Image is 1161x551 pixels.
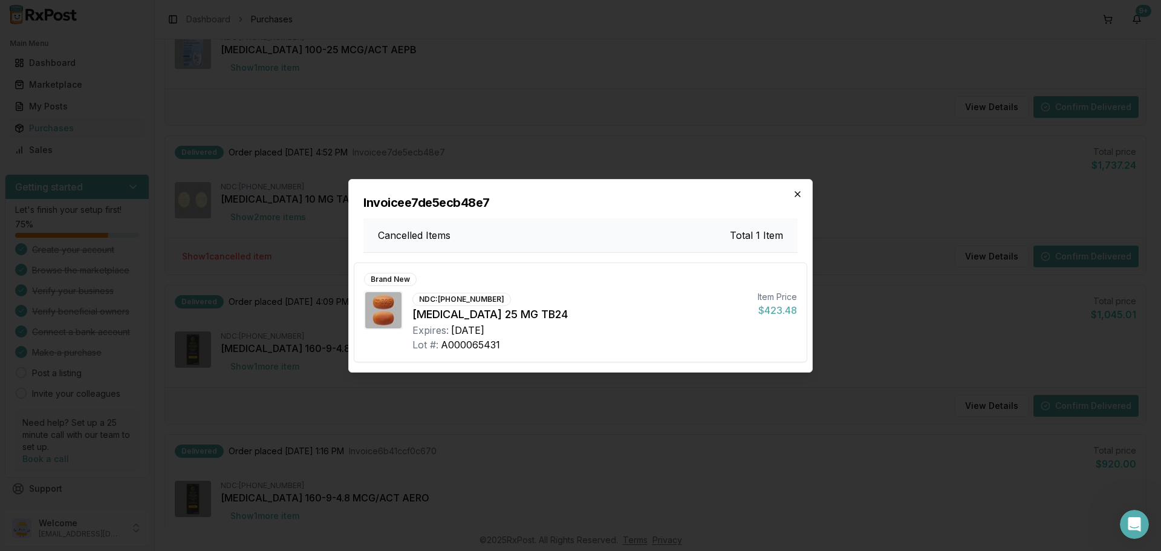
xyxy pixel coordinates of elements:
div: Expires: [412,323,449,337]
div: Lot #: [412,337,438,352]
div: [MEDICAL_DATA] 25 MG TB24 [412,306,748,323]
div: NDC: [PHONE_NUMBER] [412,293,511,306]
iframe: Intercom live chat [1120,510,1149,539]
div: A000065431 [441,337,500,352]
div: [DATE] [451,323,484,337]
div: Item Price [758,291,797,303]
h2: Invoice e7de5ecb48e7 [363,194,798,211]
h3: Cancelled Items [378,228,450,243]
div: $423.48 [758,303,797,318]
div: Brand New [364,273,417,286]
img: Myrbetriq 25 MG TB24 [365,292,402,328]
h3: Total 1 Item [730,228,783,243]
